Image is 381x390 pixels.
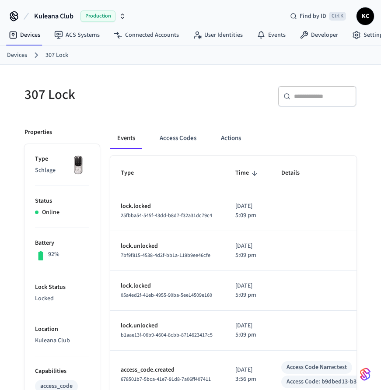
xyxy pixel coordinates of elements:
span: Production [80,11,115,22]
span: Find by ID [300,12,326,21]
a: ACS Systems [47,27,107,43]
img: SeamLogoGradient.69752ec5.svg [360,367,371,381]
p: Lock Status [35,283,89,292]
a: User Identities [186,27,250,43]
span: b1aae13f-06b9-4604-8cbb-8714623417c5 [121,331,213,339]
p: Location [35,325,89,334]
button: Access Codes [153,128,203,149]
a: Connected Accounts [107,27,186,43]
p: Properties [24,128,52,137]
p: 92% [48,250,59,259]
p: Type [35,155,89,164]
span: Details [281,166,311,180]
a: Devices [7,51,27,60]
p: Locked [35,294,89,303]
span: Ctrl K [329,12,346,21]
p: Battery [35,239,89,248]
p: Kuleana Club [35,336,89,345]
p: lock.unlocked [121,321,214,330]
p: lock.unlocked [121,242,214,251]
div: Find by IDCtrl K [283,8,353,24]
p: [DATE] 5:09 pm [235,281,260,300]
span: Time [235,166,260,180]
span: 05a4ed2f-41eb-4955-90ba-5ee14509e160 [121,292,212,299]
a: 307 Lock [45,51,68,60]
p: [DATE] 3:56 pm [235,365,260,384]
p: Schlage [35,166,89,175]
div: Access Code Name: test [287,363,347,372]
a: Devices [2,27,47,43]
span: KC [357,8,373,24]
span: 7bf9f815-4538-4d2f-bb1a-119b9ee46cfe [121,252,210,259]
p: Status [35,197,89,206]
span: Kuleana Club [34,11,73,21]
a: Developer [293,27,345,43]
span: 678501b7-5bca-41e7-91d8-7a06ff407411 [121,376,211,383]
p: lock.locked [121,202,214,211]
button: Events [110,128,142,149]
a: Events [250,27,293,43]
span: 25fbba54-545f-43dd-b8d7-f32a31dc79c4 [121,212,212,219]
button: KC [357,7,374,25]
span: Type [121,166,145,180]
img: Yale Assure Touchscreen Wifi Smart Lock, Satin Nickel, Front [67,155,89,176]
p: [DATE] 5:09 pm [235,202,260,220]
p: [DATE] 5:09 pm [235,321,260,340]
p: access_code.created [121,365,214,375]
button: Actions [214,128,248,149]
p: Online [42,208,59,217]
h5: 307 Lock [24,86,185,104]
p: lock.locked [121,281,214,291]
p: [DATE] 5:09 pm [235,242,260,260]
p: Capabilities [35,367,89,376]
div: ant example [110,128,357,149]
